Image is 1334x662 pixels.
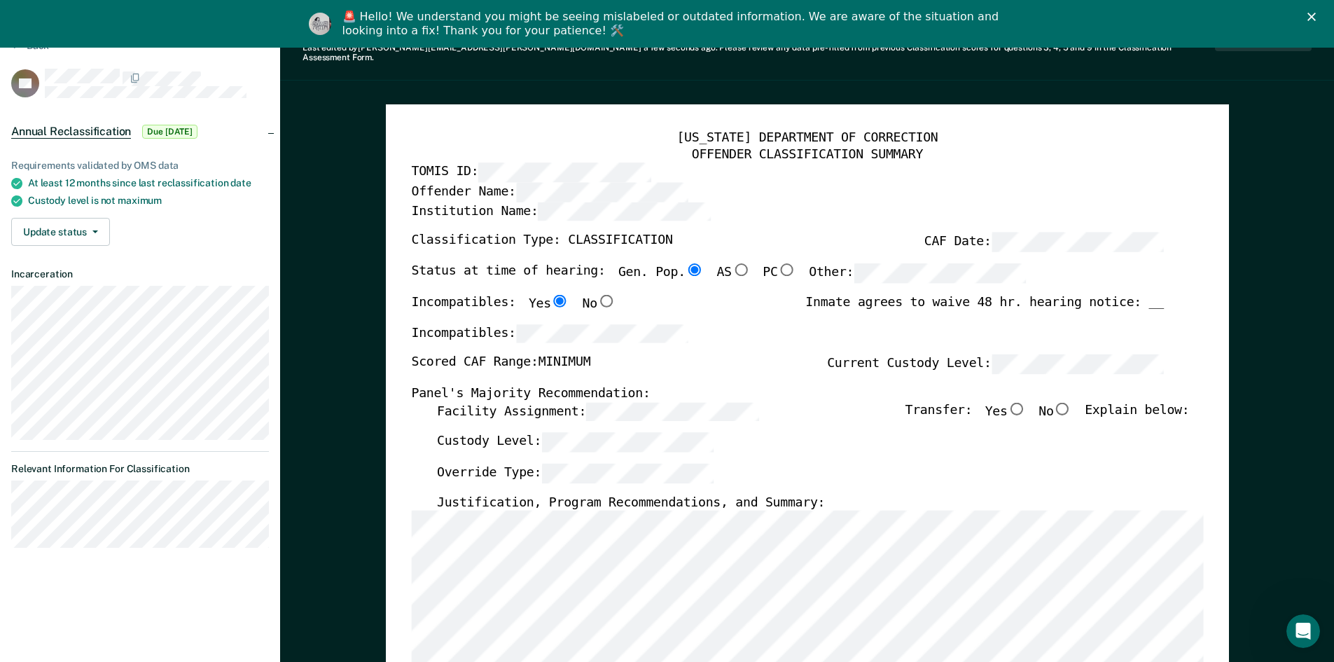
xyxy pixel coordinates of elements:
[763,263,796,283] label: PC
[11,268,269,280] dt: Incarceration
[411,130,1203,146] div: [US_STATE] DEPARTMENT OF CORRECTION
[411,202,710,221] label: Institution Name:
[11,125,131,139] span: Annual Reclassification
[411,146,1203,163] div: OFFENDER CLASSIFICATION SUMMARY
[528,294,569,312] label: Yes
[731,263,749,276] input: AS
[541,463,714,483] input: Override Type:
[1038,401,1072,421] label: No
[991,233,1163,252] input: CAF Date:
[685,263,703,276] input: Gen. Pop.
[905,401,1189,432] div: Transfer: Explain below:
[411,354,590,374] label: Scored CAF Range: MINIMUM
[716,263,750,283] label: AS
[411,263,1026,294] div: Status at time of hearing:
[618,263,703,283] label: Gen. Pop.
[478,163,651,182] input: TOMIS ID:
[550,294,569,307] input: Yes
[28,177,269,189] div: At least 12 months since last reclassification
[805,294,1164,324] div: Inmate agrees to waive 48 hr. hearing notice: __
[644,43,716,53] span: a few seconds ago
[924,233,1163,252] label: CAF Date:
[303,43,1215,63] div: Last edited by [PERSON_NAME][EMAIL_ADDRESS][PERSON_NAME][DOMAIN_NAME] . Please review any data pr...
[541,432,714,452] input: Custody Level:
[118,195,162,206] span: maximum
[436,432,714,452] label: Custody Level:
[854,263,1026,283] input: Other:
[436,463,714,483] label: Override Type:
[985,401,1025,421] label: Yes
[538,202,710,221] input: Institution Name:
[1053,401,1071,414] input: No
[597,294,615,307] input: No
[582,294,616,312] label: No
[436,494,824,511] label: Justification, Program Recommendations, and Summary:
[777,263,795,276] input: PC
[230,177,251,188] span: date
[515,324,688,343] input: Incompatibles:
[11,218,110,246] button: Update status
[586,401,758,421] input: Facility Assignment:
[11,160,269,172] div: Requirements validated by OMS data
[827,354,1164,374] label: Current Custody Level:
[28,195,269,207] div: Custody level is not
[142,125,197,139] span: Due [DATE]
[1007,401,1025,414] input: Yes
[809,263,1026,283] label: Other:
[411,233,672,252] label: Classification Type: CLASSIFICATION
[436,401,758,421] label: Facility Assignment:
[342,10,1003,38] div: 🚨 Hello! We understand you might be seeing mislabeled or outdated information. We are aware of th...
[991,354,1163,374] input: Current Custody Level:
[411,163,651,182] label: TOMIS ID:
[1307,13,1321,21] div: Close
[411,182,688,202] label: Offender Name:
[411,294,616,324] div: Incompatibles:
[515,182,688,202] input: Offender Name:
[309,13,331,35] img: Profile image for Kim
[1286,614,1320,648] iframe: Intercom live chat
[411,385,1163,402] div: Panel's Majority Recommendation:
[11,463,269,475] dt: Relevant Information For Classification
[411,324,688,343] label: Incompatibles:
